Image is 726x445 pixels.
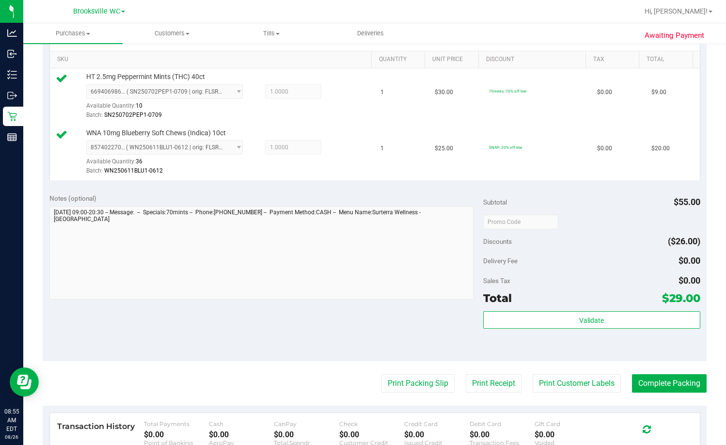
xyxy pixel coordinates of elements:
[483,311,700,329] button: Validate
[222,23,321,44] a: Tills
[86,167,103,174] span: Batch:
[466,374,521,393] button: Print Receipt
[651,88,666,97] span: $9.00
[86,111,103,118] span: Batch:
[483,277,510,285] span: Sales Tax
[7,70,17,79] inline-svg: Inventory
[144,430,209,439] div: $0.00
[344,29,397,38] span: Deliveries
[4,433,19,441] p: 08/26
[579,317,604,324] span: Validate
[7,132,17,142] inline-svg: Reports
[73,7,120,16] span: Brooksville WC
[274,430,339,439] div: $0.00
[651,144,670,153] span: $20.00
[86,155,251,174] div: Available Quantity:
[57,56,367,64] a: SKU
[10,367,39,397] iframe: Resource center
[381,374,455,393] button: Print Packing Slip
[662,291,700,305] span: $29.00
[380,88,384,97] span: 1
[209,430,274,439] div: $0.00
[647,56,689,64] a: Total
[7,49,17,59] inline-svg: Inbound
[489,89,526,94] span: 70mints: 70% off line
[632,374,707,393] button: Complete Packing
[379,56,421,64] a: Quantity
[679,275,700,286] span: $0.00
[23,23,123,44] a: Purchases
[404,420,469,428] div: Credit Card
[483,291,512,305] span: Total
[674,197,700,207] span: $55.00
[86,128,226,138] span: WNA 10mg Blueberry Soft Chews (Indica) 10ct
[274,420,339,428] div: CanPay
[470,430,535,439] div: $0.00
[597,144,612,153] span: $0.00
[23,29,123,38] span: Purchases
[470,420,535,428] div: Debit Card
[86,99,251,118] div: Available Quantity:
[435,88,453,97] span: $30.00
[104,111,162,118] span: SN250702PEP1-0709
[136,102,142,109] span: 10
[7,91,17,100] inline-svg: Outbound
[380,144,384,153] span: 1
[483,215,558,229] input: Promo Code
[435,144,453,153] span: $25.00
[483,198,507,206] span: Subtotal
[222,29,321,38] span: Tills
[7,111,17,121] inline-svg: Retail
[489,145,522,150] span: SNAP: 20% off line
[339,430,404,439] div: $0.00
[535,430,600,439] div: $0.00
[533,374,621,393] button: Print Customer Labels
[123,29,221,38] span: Customers
[593,56,635,64] a: Tax
[4,407,19,433] p: 08:55 AM EDT
[104,167,163,174] span: WN250611BLU1-0612
[535,420,600,428] div: Gift Card
[432,56,474,64] a: Unit Price
[597,88,612,97] span: $0.00
[123,23,222,44] a: Customers
[49,194,96,202] span: Notes (optional)
[144,420,209,428] div: Total Payments
[209,420,274,428] div: Cash
[339,420,404,428] div: Check
[483,233,512,250] span: Discounts
[645,30,704,41] span: Awaiting Payment
[321,23,420,44] a: Deliveries
[136,158,142,165] span: 36
[668,236,700,246] span: ($26.00)
[86,72,205,81] span: HT 2.5mg Peppermint Mints (THC) 40ct
[486,56,582,64] a: Discount
[7,28,17,38] inline-svg: Analytics
[645,7,708,15] span: Hi, [PERSON_NAME]!
[483,257,518,265] span: Delivery Fee
[404,430,469,439] div: $0.00
[679,255,700,266] span: $0.00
